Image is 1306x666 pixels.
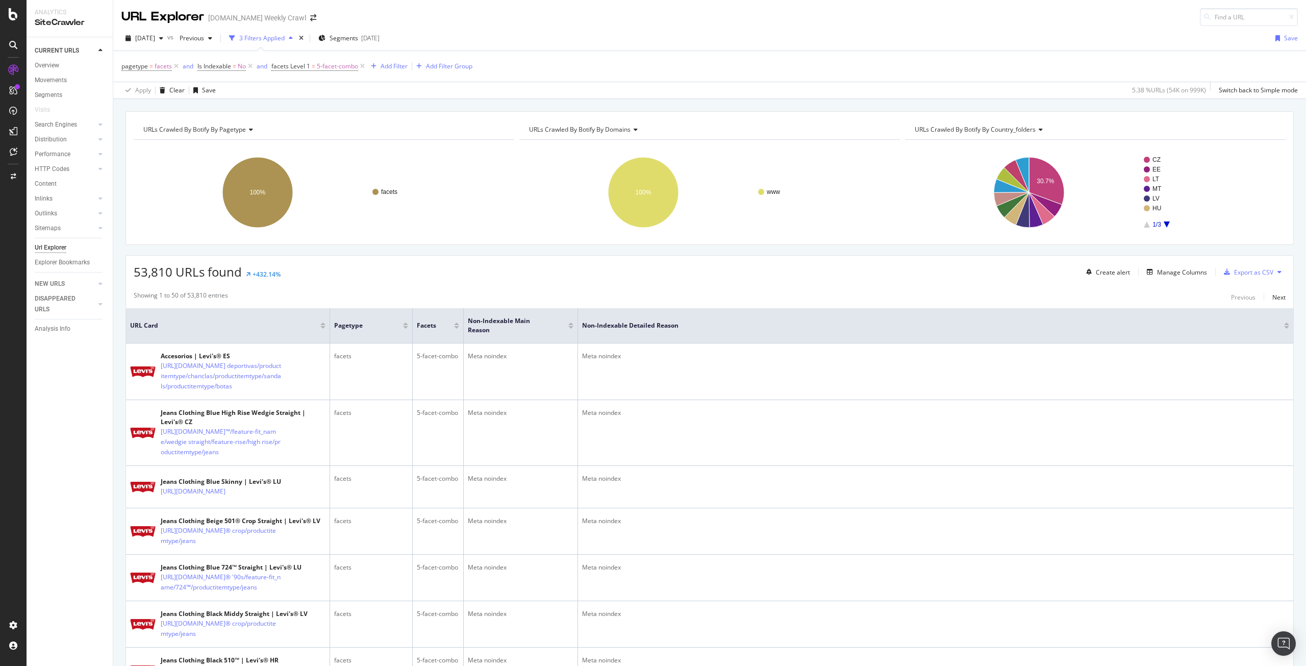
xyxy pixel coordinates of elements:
[527,121,891,138] h4: URLs Crawled By Botify By domains
[121,30,167,46] button: [DATE]
[330,34,358,42] span: Segments
[130,573,156,583] img: main image
[35,164,95,175] a: HTTP Codes
[35,8,105,17] div: Analytics
[381,188,397,195] text: facets
[143,125,246,134] span: URLs Crawled By Botify By pagetype
[225,30,297,46] button: 3 Filters Applied
[271,62,310,70] span: facets Level 1
[35,193,53,204] div: Inlinks
[161,516,325,526] div: Jeans Clothing Beige 501® Crop Straight | Levi's® LV
[250,189,266,196] text: 100%
[334,352,408,361] div: facets
[1200,8,1298,26] input: Find a URL
[208,13,306,23] div: [DOMAIN_NAME] Weekly Crawl
[417,563,459,572] div: 5-facet-combo
[35,17,105,29] div: SiteCrawler
[161,619,281,639] a: [URL][DOMAIN_NAME]® crop/productitemtype/jeans
[35,293,86,315] div: DISAPPEARED URLS
[417,474,459,483] div: 5-facet-combo
[381,62,408,70] div: Add Filter
[367,60,408,72] button: Add Filter
[161,408,325,427] div: Jeans Clothing Blue High Rise Wedgie Straight | Levi's® CZ
[417,609,459,619] div: 5-facet-combo
[1143,266,1207,278] button: Manage Columns
[197,62,231,70] span: Is Indexable
[239,34,285,42] div: 3 Filters Applied
[134,263,242,280] span: 53,810 URLs found
[35,324,106,334] a: Analysis Info
[257,62,267,70] div: and
[169,86,185,94] div: Clear
[417,516,459,526] div: 5-facet-combo
[1219,86,1298,94] div: Switch back to Simple mode
[334,321,388,330] span: pagetype
[334,516,408,526] div: facets
[334,656,408,665] div: facets
[35,45,79,56] div: CURRENT URLS
[1152,156,1161,163] text: CZ
[1037,178,1054,185] text: 30.7%
[35,75,67,86] div: Movements
[35,149,70,160] div: Performance
[1231,291,1255,303] button: Previous
[161,361,281,391] a: [URL][DOMAIN_NAME] deportivas/productitemtype/chanclas/productitemtype/sandals/productitemtype/botas
[582,656,1289,665] div: Meta noindex
[161,526,281,546] a: [URL][DOMAIN_NAME]® crop/productitemtype/jeans
[134,291,228,303] div: Showing 1 to 50 of 53,810 entries
[189,82,216,98] button: Save
[161,572,281,593] a: [URL][DOMAIN_NAME]® '90s/feature-fit_name/724™/productitemtype/jeans
[468,516,573,526] div: Meta noindex
[417,656,459,665] div: 5-facet-combo
[1152,205,1161,212] text: HU
[130,526,156,537] img: main image
[334,609,408,619] div: facets
[1152,221,1161,228] text: 1/3
[468,656,573,665] div: Meta noindex
[238,59,246,73] span: No
[130,428,156,438] img: main image
[1152,195,1160,202] text: LV
[426,62,472,70] div: Add Filter Group
[582,516,1289,526] div: Meta noindex
[135,34,155,42] span: 2025 Sep. 11th
[35,223,61,234] div: Sitemaps
[35,134,67,145] div: Distribution
[130,482,156,492] img: main image
[141,121,505,138] h4: URLs Crawled By Botify By pagetype
[297,33,306,43] div: times
[1272,293,1286,302] div: Next
[175,34,204,42] span: Previous
[1132,86,1206,94] div: 5.38 % URLs ( 54K on 999K )
[134,148,512,237] div: A chart.
[253,270,281,279] div: +432.14%
[1215,82,1298,98] button: Switch back to Simple mode
[161,477,281,486] div: Jeans Clothing Blue Skinny | Levi's® LU
[468,609,573,619] div: Meta noindex
[35,75,106,86] a: Movements
[582,352,1289,361] div: Meta noindex
[582,609,1289,619] div: Meta noindex
[35,293,95,315] a: DISAPPEARED URLS
[130,321,318,330] span: URL Card
[1096,268,1130,277] div: Create alert
[175,30,216,46] button: Previous
[135,86,151,94] div: Apply
[35,105,60,115] a: Visits
[35,242,106,253] a: Url Explorer
[412,60,472,72] button: Add Filter Group
[1082,264,1130,280] button: Create alert
[35,208,95,219] a: Outlinks
[121,82,151,98] button: Apply
[35,242,66,253] div: Url Explorer
[35,45,95,56] a: CURRENT URLS
[35,179,57,189] div: Content
[149,62,153,70] span: =
[183,62,193,70] div: and
[1272,291,1286,303] button: Next
[905,148,1283,237] svg: A chart.
[334,474,408,483] div: facets
[635,189,651,196] text: 100%
[361,34,380,42] div: [DATE]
